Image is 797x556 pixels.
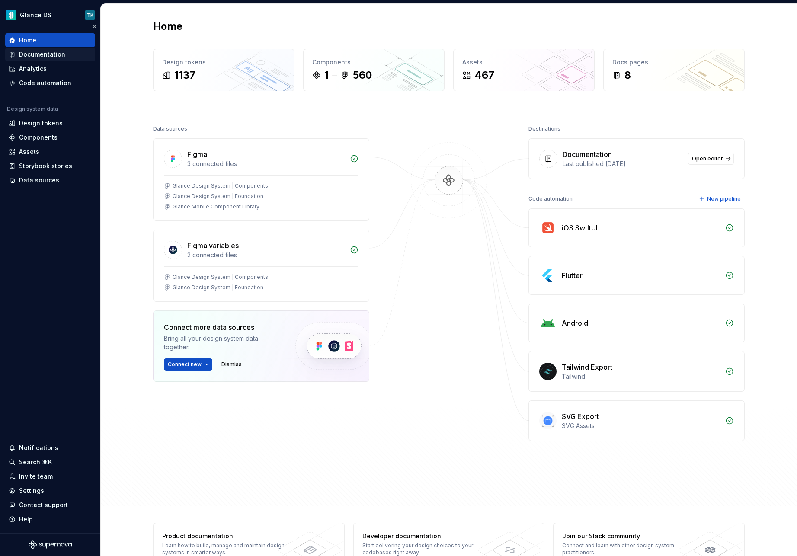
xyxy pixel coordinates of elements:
a: Figma3 connected filesGlance Design System | ComponentsGlance Design System | FoundationGlance Mo... [153,138,369,221]
div: Design tokens [162,58,285,67]
div: Code automation [19,79,71,87]
div: Figma [187,149,207,160]
div: Home [19,36,36,45]
button: Glance DSTK [2,6,99,24]
div: Figma variables [187,240,239,251]
h2: Home [153,19,182,33]
div: Code automation [528,193,573,205]
div: Flutter [562,270,583,281]
div: SVG Assets [562,422,720,430]
div: Bring all your design system data together. [164,334,281,351]
a: Assets [5,145,95,159]
div: Storybook stories [19,162,72,170]
a: Analytics [5,62,95,76]
a: Docs pages8 [603,49,745,91]
a: Settings [5,484,95,498]
div: Connect more data sources [164,322,281,332]
div: Notifications [19,444,58,452]
div: Design system data [7,105,58,112]
a: Storybook stories [5,159,95,173]
div: Connect and learn with other design system practitioners. [562,542,688,556]
button: Help [5,512,95,526]
div: Glance Design System | Components [173,182,268,189]
div: Learn how to build, manage and maintain design systems in smarter ways. [162,542,288,556]
div: Data sources [19,176,59,185]
div: Data sources [153,123,187,135]
div: Documentation [563,149,612,160]
a: Documentation [5,48,95,61]
div: 1 [324,68,329,82]
div: 3 connected files [187,160,345,168]
button: New pipeline [696,193,745,205]
a: Assets467 [453,49,595,91]
a: Open editor [688,153,734,165]
a: Design tokens1137 [153,49,294,91]
div: Help [19,515,33,524]
div: Glance Design System | Components [173,274,268,281]
div: Join our Slack community [562,532,688,540]
div: Tailwind [562,372,720,381]
button: Collapse sidebar [88,20,100,32]
div: Product documentation [162,532,288,540]
div: 8 [624,68,631,82]
div: Android [562,318,588,328]
div: Design tokens [19,119,63,128]
div: Glance Design System | Foundation [173,284,263,291]
div: iOS SwiftUI [562,223,598,233]
div: Assets [462,58,586,67]
div: Docs pages [612,58,736,67]
div: Assets [19,147,39,156]
a: Components [5,131,95,144]
div: Components [19,133,58,142]
img: 1418da27-0259-4e84-9564-73076c141468.png [6,10,16,20]
div: TK [87,12,93,19]
span: New pipeline [707,195,741,202]
div: 560 [353,68,372,82]
div: Glance Mobile Component Library [173,203,259,210]
a: Invite team [5,470,95,483]
div: Analytics [19,64,47,73]
a: Data sources [5,173,95,187]
span: Open editor [692,155,723,162]
a: Code automation [5,76,95,90]
div: Settings [19,486,44,495]
button: Contact support [5,498,95,512]
a: Components1560 [303,49,445,91]
span: Dismiss [221,361,242,368]
div: Glance DS [20,11,51,19]
div: Destinations [528,123,560,135]
button: Search ⌘K [5,455,95,469]
div: Documentation [19,50,65,59]
div: Tailwind Export [562,362,612,372]
div: Components [312,58,435,67]
div: 467 [474,68,494,82]
div: SVG Export [562,411,599,422]
div: Contact support [19,501,68,509]
svg: Supernova Logo [29,540,72,549]
div: Start delivering your design choices to your codebases right away. [362,542,488,556]
button: Notifications [5,441,95,455]
div: 1137 [174,68,195,82]
button: Dismiss [218,358,246,371]
div: Last published [DATE] [563,160,683,168]
a: Figma variables2 connected filesGlance Design System | ComponentsGlance Design System | Foundation [153,230,369,302]
div: Developer documentation [362,532,488,540]
div: Invite team [19,472,53,481]
div: Glance Design System | Foundation [173,193,263,200]
span: Connect new [168,361,202,368]
button: Connect new [164,358,212,371]
a: Design tokens [5,116,95,130]
div: 2 connected files [187,251,345,259]
div: Search ⌘K [19,458,52,467]
a: Home [5,33,95,47]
